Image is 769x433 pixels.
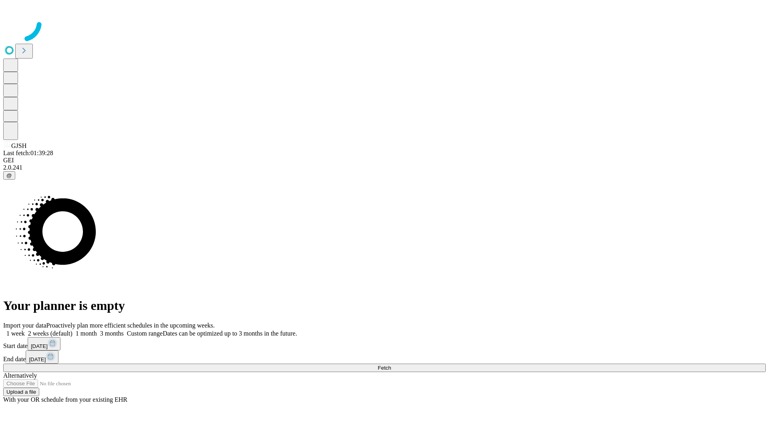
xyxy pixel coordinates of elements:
[29,356,46,362] span: [DATE]
[3,150,53,156] span: Last fetch: 01:39:28
[6,172,12,178] span: @
[76,330,97,337] span: 1 month
[3,372,37,379] span: Alternatively
[100,330,124,337] span: 3 months
[11,142,26,149] span: GJSH
[31,343,48,349] span: [DATE]
[3,396,127,403] span: With your OR schedule from your existing EHR
[3,157,766,164] div: GEI
[3,388,39,396] button: Upload a file
[3,164,766,171] div: 2.0.241
[3,298,766,313] h1: Your planner is empty
[378,365,391,371] span: Fetch
[46,322,215,329] span: Proactively plan more efficient schedules in the upcoming weeks.
[3,364,766,372] button: Fetch
[28,337,60,350] button: [DATE]
[26,350,58,364] button: [DATE]
[3,350,766,364] div: End date
[163,330,297,337] span: Dates can be optimized up to 3 months in the future.
[3,171,15,180] button: @
[127,330,163,337] span: Custom range
[3,322,46,329] span: Import your data
[28,330,72,337] span: 2 weeks (default)
[3,337,766,350] div: Start date
[6,330,25,337] span: 1 week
